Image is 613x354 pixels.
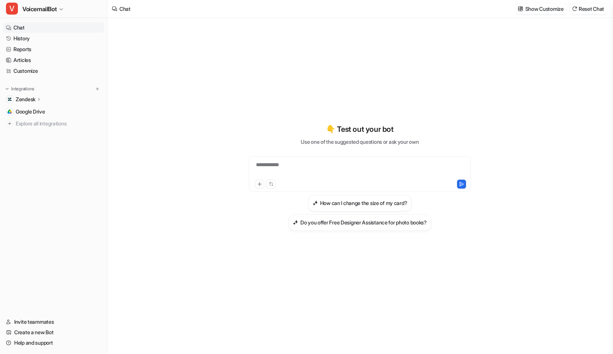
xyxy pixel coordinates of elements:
[3,55,104,65] a: Articles
[572,6,577,12] img: reset
[300,218,427,226] h3: Do you offer Free Designer Assistance for photo books?
[3,327,104,338] a: Create a new Bot
[16,108,45,115] span: Google Drive
[22,4,57,14] span: VoicemailBot
[518,6,523,12] img: customize
[320,199,407,207] h3: How can I change the size of my card?
[3,22,104,33] a: Chat
[326,124,393,135] p: 👇 Test out your bot
[570,3,607,14] button: Reset Chat
[3,44,104,55] a: Reports
[119,5,131,13] div: Chat
[16,96,35,103] p: Zendesk
[3,106,104,117] a: Google DriveGoogle Drive
[313,200,318,206] img: How can I change the size of my card?
[7,109,12,114] img: Google Drive
[3,33,104,44] a: History
[301,138,419,146] p: Use one of the suggested questions or ask your own
[308,195,412,211] button: How can I change the size of my card?How can I change the size of my card?
[3,66,104,76] a: Customize
[3,317,104,327] a: Invite teammates
[7,97,12,102] img: Zendesk
[3,338,104,348] a: Help and support
[11,86,34,92] p: Integrations
[95,86,100,91] img: menu_add.svg
[516,3,567,14] button: Show Customize
[288,214,431,231] button: Do you offer Free Designer Assistance for photo books?Do you offer Free Designer Assistance for p...
[3,85,37,93] button: Integrations
[6,120,13,127] img: explore all integrations
[293,220,298,225] img: Do you offer Free Designer Assistance for photo books?
[4,86,10,91] img: expand menu
[6,3,18,15] span: V
[3,118,104,129] a: Explore all integrations
[16,118,101,130] span: Explore all integrations
[525,5,564,13] p: Show Customize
